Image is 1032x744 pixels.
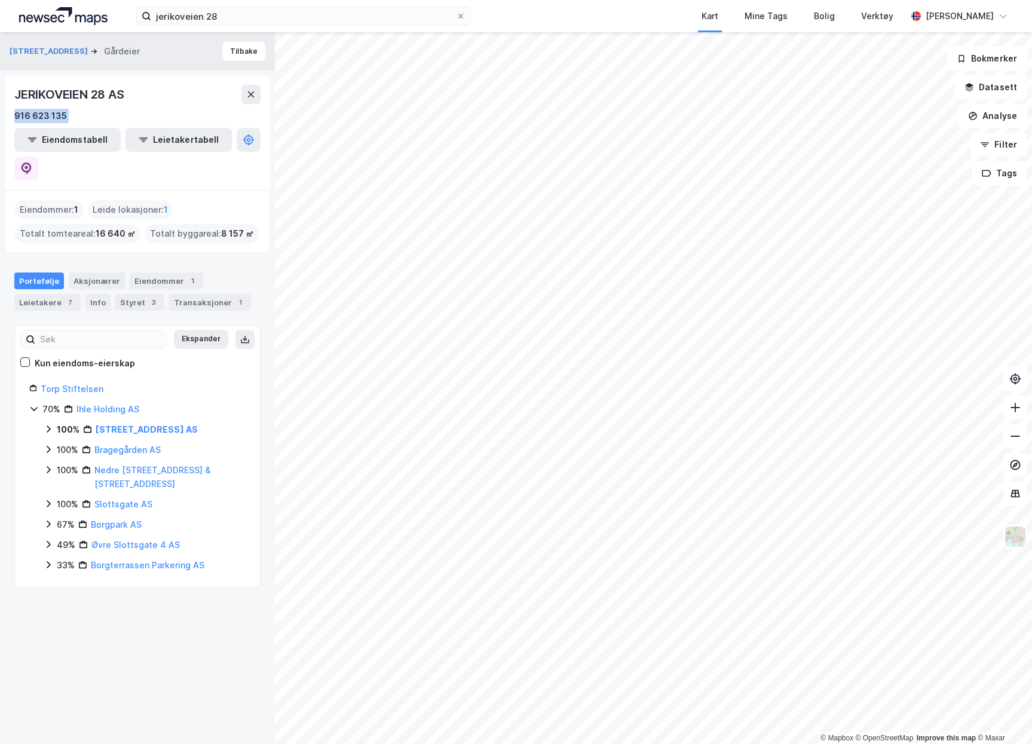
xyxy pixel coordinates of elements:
button: Eiendomstabell [14,128,121,152]
input: Søk på adresse, matrikkel, gårdeiere, leietakere eller personer [151,7,456,25]
a: Torp Stiftelsen [41,384,103,394]
button: Filter [970,133,1027,157]
a: Mapbox [820,734,853,742]
div: 916 623 135 [14,109,67,123]
button: Leietakertabell [125,128,232,152]
div: 33% [57,558,75,572]
button: Ekspander [174,330,228,349]
a: Ihle Holding AS [76,404,139,414]
div: Leide lokasjoner : [88,200,173,219]
a: Borgpark AS [91,519,142,529]
span: 16 640 ㎡ [96,226,136,241]
a: Slottsgate AS [94,499,152,509]
input: Søk [35,330,166,348]
a: Øvre Slottsgate 4 AS [91,540,180,550]
a: Bragegården AS [94,445,161,455]
div: Transaksjoner [169,294,251,311]
div: 7 [64,296,76,308]
div: 1 [234,296,246,308]
div: JERIKOVEIEN 28 AS [14,85,127,104]
div: Info [85,294,111,311]
img: Z [1004,525,1027,548]
span: 8 157 ㎡ [221,226,254,241]
div: [PERSON_NAME] [926,9,994,23]
div: Aksjonærer [69,273,125,289]
span: 1 [164,203,168,217]
div: Eiendommer : [15,200,83,219]
button: [STREET_ADDRESS] [10,45,90,57]
a: Borgterrassen Parkering AS [91,560,204,570]
a: Improve this map [917,734,976,742]
div: Totalt tomteareal : [15,224,140,243]
button: Datasett [954,75,1027,99]
div: Portefølje [14,273,64,289]
iframe: Chat Widget [972,687,1032,744]
div: Leietakere [14,294,81,311]
span: 1 [74,203,78,217]
div: 100% [57,422,79,437]
div: Bolig [814,9,835,23]
div: Gårdeier [104,44,140,59]
div: 3 [148,296,160,308]
button: Tilbake [222,42,265,61]
div: 100% [57,463,78,477]
div: 1 [186,275,198,287]
div: 100% [57,443,78,457]
div: Mine Tags [745,9,788,23]
div: Verktøy [861,9,893,23]
a: Nedre [STREET_ADDRESS] & [STREET_ADDRESS] [94,465,210,489]
a: [STREET_ADDRESS] AS [96,424,198,434]
a: OpenStreetMap [856,734,914,742]
button: Tags [972,161,1027,185]
div: 67% [57,518,75,532]
div: Totalt byggareal : [145,224,259,243]
div: Kart [702,9,718,23]
img: logo.a4113a55bc3d86da70a041830d287a7e.svg [19,7,108,25]
button: Bokmerker [947,47,1027,71]
div: 70% [42,402,60,417]
div: Kun eiendoms-eierskap [35,356,135,371]
div: Eiendommer [130,273,203,289]
div: Styret [115,294,164,311]
button: Analyse [958,104,1027,128]
div: 49% [57,538,75,552]
div: 100% [57,497,78,512]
